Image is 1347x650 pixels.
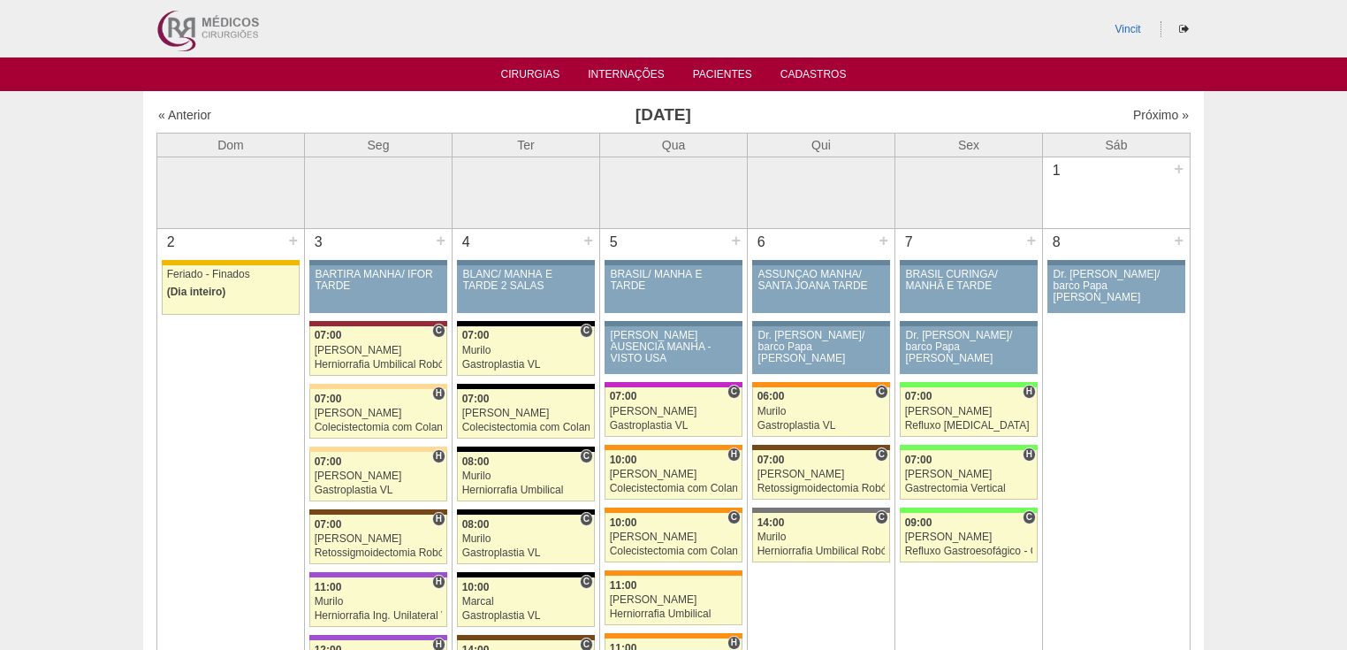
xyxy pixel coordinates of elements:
[610,420,738,432] div: Gastroplastia VL
[457,447,595,452] div: Key: Blanc
[876,229,891,252] div: +
[1043,133,1191,157] th: Sáb
[610,531,738,543] div: [PERSON_NAME]
[1171,157,1186,180] div: +
[906,330,1032,365] div: Dr. [PERSON_NAME]/ barco Papa [PERSON_NAME]
[1047,260,1185,265] div: Key: Aviso
[432,449,445,463] span: Hospital
[315,533,443,545] div: [PERSON_NAME]
[757,531,886,543] div: Murilo
[758,269,885,292] div: ASSUNÇÃO MANHÃ/ SANTA JOANA TARDE
[752,445,890,450] div: Key: Santa Joana
[727,510,741,524] span: Consultório
[610,406,738,417] div: [PERSON_NAME]
[433,229,448,252] div: +
[167,286,226,298] span: (Dia inteiro)
[462,359,590,371] div: Gastroplastia VL
[900,265,1038,313] a: BRASIL CURINGA/ MANHÃ E TARDE
[895,229,923,256] div: 7
[752,513,890,562] a: C 14:00 Murilo Herniorrafia Umbilical Robótica
[462,470,590,482] div: Murilo
[610,594,738,606] div: [PERSON_NAME]
[462,533,590,545] div: Murilo
[167,269,295,280] div: Feriado - Finados
[1115,23,1141,35] a: Vincit
[285,229,301,252] div: +
[757,516,785,529] span: 14:00
[605,513,742,562] a: C 10:00 [PERSON_NAME] Colecistectomia com Colangiografia VL
[309,515,447,564] a: H 07:00 [PERSON_NAME] Retossigmoidectomia Robótica
[605,260,742,265] div: Key: Aviso
[315,422,443,433] div: Colecistectomia com Colangiografia VL
[305,133,453,157] th: Seg
[432,575,445,589] span: Hospital
[906,269,1032,292] div: BRASIL CURINGA/ MANHÃ E TARDE
[457,572,595,577] div: Key: Blanc
[157,133,305,157] th: Dom
[309,260,447,265] div: Key: Aviso
[780,68,847,86] a: Cadastros
[905,546,1033,557] div: Refluxo Gastroesofágico - Cirurgia VL
[757,390,785,402] span: 06:00
[580,449,593,463] span: Consultório
[158,108,211,122] a: « Anterior
[1179,24,1189,34] i: Sair
[728,229,743,252] div: +
[580,324,593,338] span: Consultório
[905,516,932,529] span: 09:00
[610,469,738,480] div: [PERSON_NAME]
[752,326,890,374] a: Dr. [PERSON_NAME]/ barco Papa [PERSON_NAME]
[309,389,447,439] a: H 07:00 [PERSON_NAME] Colecistectomia com Colangiografia VL
[605,570,742,576] div: Key: São Luiz - SCS
[588,68,665,86] a: Internações
[752,382,890,387] div: Key: São Luiz - SCS
[727,385,741,399] span: Consultório
[462,547,590,559] div: Gastroplastia VL
[457,577,595,627] a: C 10:00 Marcal Gastroplastia VL
[905,531,1033,543] div: [PERSON_NAME]
[457,389,595,439] a: 07:00 [PERSON_NAME] Colecistectomia com Colangiografia VL
[462,596,590,608] div: Marcal
[309,265,447,313] a: BARTIRA MANHÃ/ IFOR TARDE
[1043,157,1070,184] div: 1
[315,547,443,559] div: Retossigmoidectomia Robótica
[315,581,342,593] span: 11:00
[462,610,590,622] div: Gastroplastia VL
[748,229,775,256] div: 6
[1047,265,1185,313] a: Dr. [PERSON_NAME]/ barco Papa [PERSON_NAME]
[462,329,490,341] span: 07:00
[605,265,742,313] a: BRASIL/ MANHÃ E TARDE
[757,406,886,417] div: Murilo
[462,455,490,468] span: 08:00
[1054,269,1180,304] div: Dr. [PERSON_NAME]/ barco Papa [PERSON_NAME]
[462,581,490,593] span: 10:00
[1133,108,1189,122] a: Próximo »
[1024,229,1039,252] div: +
[162,265,300,315] a: Feriado - Finados (Dia inteiro)
[752,450,890,500] a: C 07:00 [PERSON_NAME] Retossigmoidectomia Robótica
[610,608,738,620] div: Herniorrafia Umbilical
[462,345,590,356] div: Murilo
[900,387,1038,437] a: H 07:00 [PERSON_NAME] Refluxo [MEDICAL_DATA] esofágico Robótico
[900,321,1038,326] div: Key: Aviso
[580,512,593,526] span: Consultório
[875,447,888,462] span: Consultório
[315,393,342,405] span: 07:00
[315,408,443,419] div: [PERSON_NAME]
[757,546,886,557] div: Herniorrafia Umbilical Robótica
[610,546,738,557] div: Colecistectomia com Colangiografia VL
[315,610,443,622] div: Herniorrafia Ing. Unilateral VL
[752,260,890,265] div: Key: Aviso
[610,579,637,592] span: 11:00
[315,455,342,468] span: 07:00
[600,133,748,157] th: Qua
[757,420,886,432] div: Gastroplastia VL
[900,508,1038,513] div: Key: Brasil
[605,382,742,387] div: Key: Maria Braido
[315,329,342,341] span: 07:00
[900,513,1038,562] a: C 09:00 [PERSON_NAME] Refluxo Gastroesofágico - Cirurgia VL
[611,269,737,292] div: BRASIL/ MANHÃ E TARDE
[875,385,888,399] span: Consultório
[605,387,742,437] a: C 07:00 [PERSON_NAME] Gastroplastia VL
[462,422,590,433] div: Colecistectomia com Colangiografia VL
